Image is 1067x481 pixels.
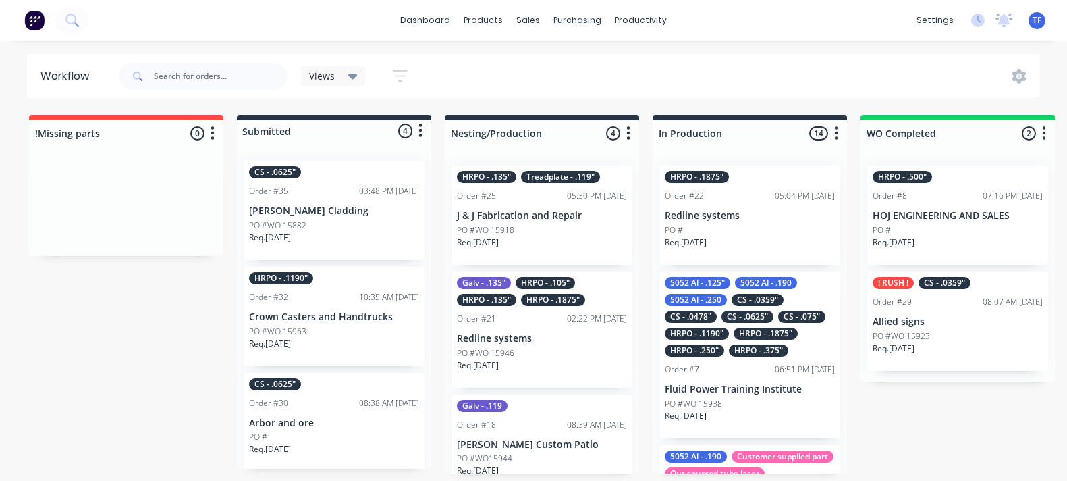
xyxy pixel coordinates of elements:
[567,419,627,431] div: 08:39 AM [DATE]
[665,467,765,480] div: Out sourced tube laser
[249,272,313,284] div: HRPO - .1190"
[567,313,627,325] div: 02:22 PM [DATE]
[665,171,729,183] div: HRPO - .1875"
[1033,14,1041,26] span: TF
[775,190,835,202] div: 05:04 PM [DATE]
[665,210,835,222] p: Redline systems
[665,236,707,249] p: Req. [DATE]
[665,294,727,306] div: 5052 Al - .250
[873,296,912,308] div: Order #29
[665,398,722,410] p: PO #WO 15938
[457,333,627,345] p: Redline systems
[249,220,306,232] p: PO #WO 15882
[734,328,798,340] div: HRPO - .1875"
[457,210,627,222] p: J & J Fabrication and Repair
[665,311,717,323] div: CS - .0478"
[873,316,1043,328] p: Allied signs
[729,345,788,357] div: HRPO - .375"
[665,410,707,422] p: Req. [DATE]
[732,294,784,306] div: CS - .0359"
[244,373,425,472] div: CS - .0625"Order #3008:38 AM [DATE]Arbor and orePO #Req.[DATE]
[249,378,301,390] div: CS - .0625"
[154,63,288,90] input: Search for orders...
[919,277,970,289] div: CS - .0359"
[665,451,727,463] div: 5052 Al - .190
[40,68,96,84] div: Workflow
[249,232,291,244] p: Req. [DATE]
[249,205,419,217] p: [PERSON_NAME] Cladding
[359,291,419,303] div: 10:35 AM [DATE]
[457,359,499,372] p: Req. [DATE]
[778,311,825,323] div: CS - .075"
[452,272,632,388] div: Galv - .135"HRPO - .105"HRPO - .135"HRPO - .1875"Order #2102:22 PM [DATE]Redline systemsPO #WO 15...
[608,10,674,30] div: productivity
[665,277,730,289] div: 5052 Al - .125"
[659,166,840,265] div: HRPO - .1875"Order #2205:04 PM [DATE]Redline systemsPO #Req.[DATE]
[393,10,457,30] a: dashboard
[457,277,511,289] div: Galv - .135"
[732,451,833,463] div: Customer supplied part
[867,166,1048,265] div: HRPO - .500"Order #807:16 PM [DATE]HOJ ENGINEERING AND SALESPO #Req.[DATE]
[873,343,914,355] p: Req. [DATE]
[24,10,45,30] img: Factory
[665,190,704,202] div: Order #22
[457,10,510,30] div: products
[249,291,288,303] div: Order #32
[867,272,1048,371] div: ! RUSH !CS - .0359"Order #2908:07 AM [DATE]Allied signsPO #WO 15923Req.[DATE]
[873,330,930,343] p: PO #WO 15923
[249,166,301,178] div: CS - .0625"
[457,419,496,431] div: Order #18
[249,185,288,197] div: Order #35
[873,190,907,202] div: Order #8
[521,294,585,306] div: HRPO - .1875"
[457,171,516,183] div: HRPO - .135"
[665,328,729,340] div: HRPO - .1190"
[665,384,835,395] p: Fluid Power Training Institute
[721,311,773,323] div: CS - .0625"
[457,347,514,359] p: PO #WO 15946
[457,439,627,451] p: [PERSON_NAME] Custom Patio
[249,326,306,338] p: PO #WO 15963
[873,236,914,249] p: Req. [DATE]
[873,277,914,289] div: ! RUSH !
[309,69,335,83] span: Views
[359,185,419,197] div: 03:48 PM [DATE]
[659,272,840,438] div: 5052 Al - .125"5052 Al - .1905052 Al - .250CS - .0359"CS - .0478"CS - .0625"CS - .075"HRPO - .119...
[457,224,514,236] p: PO #WO 15918
[457,400,508,412] div: Galv - .119
[249,431,267,443] p: PO #
[665,224,683,236] p: PO #
[457,190,496,202] div: Order #25
[547,10,608,30] div: purchasing
[873,224,891,236] p: PO #
[735,277,797,289] div: 5052 Al - .190
[249,417,419,429] p: Arbor and ore
[521,171,600,183] div: Treadplate - .119"
[457,236,499,249] p: Req. [DATE]
[775,363,835,376] div: 06:51 PM [DATE]
[873,171,932,183] div: HRPO - .500"
[516,277,575,289] div: HRPO - .105"
[665,363,699,376] div: Order #7
[873,210,1043,222] p: HOJ ENGINEERING AND SALES
[244,161,425,260] div: CS - .0625"Order #3503:48 PM [DATE][PERSON_NAME] CladdingPO #WO 15882Req.[DATE]
[249,338,291,350] p: Req. [DATE]
[983,296,1043,308] div: 08:07 AM [DATE]
[359,397,419,409] div: 08:38 AM [DATE]
[567,190,627,202] div: 05:30 PM [DATE]
[244,267,425,366] div: HRPO - .1190"Order #3210:35 AM [DATE]Crown Casters and HandtrucksPO #WO 15963Req.[DATE]
[249,443,291,455] p: Req. [DATE]
[249,397,288,409] div: Order #30
[249,311,419,323] p: Crown Casters and Handtrucks
[457,313,496,325] div: Order #21
[452,166,632,265] div: HRPO - .135"Treadplate - .119"Order #2505:30 PM [DATE]J & J Fabrication and RepairPO #WO 15918Req...
[983,190,1043,202] div: 07:16 PM [DATE]
[457,465,499,477] p: Req. [DATE]
[665,345,724,357] div: HRPO - .250"
[910,10,960,30] div: settings
[510,10,547,30] div: sales
[457,294,516,306] div: HRPO - .135"
[457,453,512,465] p: PO #WO15944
